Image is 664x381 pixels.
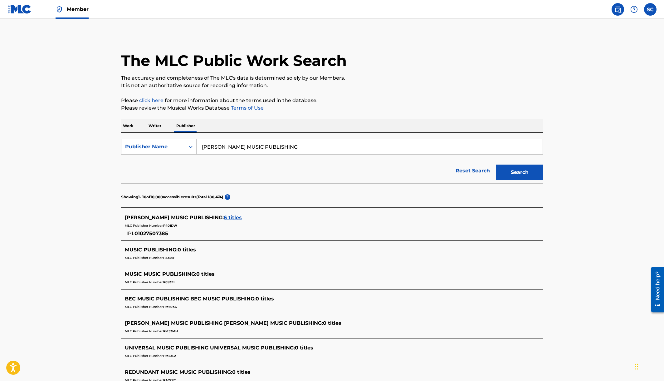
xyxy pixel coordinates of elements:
[121,97,543,104] p: Please for more information about the terms used in the database.
[635,357,638,376] div: Drag
[647,265,664,315] iframe: Resource Center
[125,369,232,375] span: REDUNDANT MUSIC MUSIC PUBLISHING :
[139,97,164,103] a: click here
[163,354,176,358] span: PM53L2
[125,320,323,326] span: [PERSON_NAME] MUSIC PUBLISHING [PERSON_NAME] MUSIC PUBLISHING :
[630,6,638,13] img: help
[256,296,274,302] span: 0 titles
[67,6,89,13] span: Member
[163,305,177,309] span: PM60X6
[126,230,134,236] span: IPI:
[644,3,657,16] div: User Menu
[125,256,163,260] span: MLC Publisher Number:
[125,354,163,358] span: MLC Publisher Number:
[125,329,163,333] span: MLC Publisher Number:
[295,345,313,351] span: 0 titles
[225,194,230,200] span: ?
[452,164,493,178] a: Reset Search
[230,105,264,111] a: Terms of Use
[178,247,196,253] span: 0 titles
[134,230,168,236] span: 01027507385
[163,280,175,284] span: P093ZL
[125,215,224,220] span: [PERSON_NAME] MUSIC PUBLISHING :
[125,305,163,309] span: MLC Publisher Number:
[612,3,624,16] a: Public Search
[125,345,295,351] span: UNIVERSAL MUSIC PUBLISHING UNIVERSAL MUSIC PUBLISHING :
[147,119,163,132] p: Writer
[125,247,178,253] span: MUSIC PUBLISHING :
[163,224,177,228] span: P401DW
[7,5,32,14] img: MLC Logo
[121,74,543,82] p: The accuracy and completeness of The MLC's data is determined solely by our Members.
[125,143,181,151] div: Publisher Name
[56,6,63,13] img: Top Rightsholder
[121,82,543,89] p: It is not an authoritative source for recording information.
[224,215,242,220] span: 6 titles
[125,296,256,302] span: BEC MUSIC PUBLISHING BEC MUSIC PUBLISHING :
[125,280,163,284] span: MLC Publisher Number:
[121,139,543,183] form: Search Form
[125,271,196,277] span: MUSIC MUSIC PUBLISHING :
[614,6,622,13] img: search
[121,51,347,70] h1: The MLC Public Work Search
[496,165,543,180] button: Search
[121,119,135,132] p: Work
[121,104,543,112] p: Please review the Musical Works Database
[163,329,178,333] span: PM53MH
[323,320,341,326] span: 0 titles
[196,271,215,277] span: 0 titles
[121,194,223,200] p: Showing 1 - 10 of 10,000 accessible results (Total 180,474 )
[628,3,640,16] div: Help
[232,369,251,375] span: 0 titles
[633,351,664,381] iframe: Chat Widget
[174,119,197,132] p: Publisher
[125,224,163,228] span: MLC Publisher Number:
[163,256,175,260] span: P4356F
